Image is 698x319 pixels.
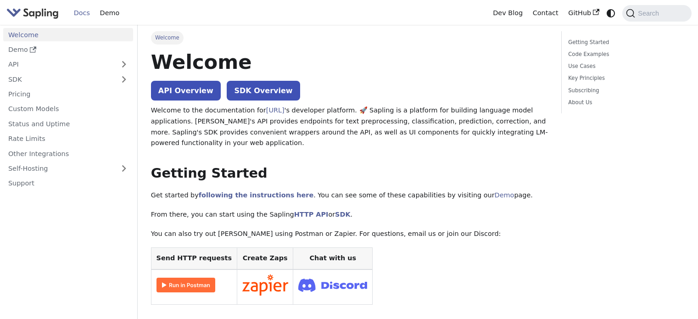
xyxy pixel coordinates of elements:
h2: Getting Started [151,165,548,182]
a: Support [3,177,133,190]
a: Demo [3,43,133,56]
img: Sapling.ai [6,6,59,20]
button: Switch between dark and light mode (currently system mode) [604,6,618,20]
a: SDK [335,211,350,218]
a: SDK Overview [227,81,300,101]
a: Docs [69,6,95,20]
a: Self-Hosting [3,162,133,175]
img: Run in Postman [156,278,215,292]
a: Sapling.aiSapling.ai [6,6,62,20]
a: Welcome [3,28,133,41]
a: following the instructions here [199,191,313,199]
a: Key Principles [568,74,681,83]
a: Use Cases [568,62,681,71]
a: HTTP API [294,211,329,218]
a: Code Examples [568,50,681,59]
p: You can also try out [PERSON_NAME] using Postman or Zapier. For questions, email us or join our D... [151,229,548,240]
a: Subscribing [568,86,681,95]
th: Create Zaps [237,248,293,269]
a: [URL] [266,106,285,114]
img: Join Discord [298,276,367,295]
p: From there, you can start using the Sapling or . [151,209,548,220]
a: Contact [528,6,564,20]
a: Demo [495,191,514,199]
a: About Us [568,98,681,107]
a: Rate Limits [3,132,133,146]
span: Search [635,10,664,17]
nav: Breadcrumbs [151,31,548,44]
a: Pricing [3,88,133,101]
a: Getting Started [568,38,681,47]
span: Welcome [151,31,184,44]
h1: Welcome [151,50,548,74]
th: Chat with us [293,248,373,269]
a: Other Integrations [3,147,133,160]
a: Status and Uptime [3,117,133,130]
a: Demo [95,6,124,20]
a: Dev Blog [488,6,527,20]
img: Connect in Zapier [242,274,288,296]
th: Send HTTP requests [151,248,237,269]
a: API Overview [151,81,221,101]
button: Expand sidebar category 'SDK' [115,73,133,86]
a: API [3,58,115,71]
p: Get started by . You can see some of these capabilities by visiting our page. [151,190,548,201]
a: SDK [3,73,115,86]
button: Search (Command+K) [622,5,691,22]
p: Welcome to the documentation for 's developer platform. 🚀 Sapling is a platform for building lang... [151,105,548,149]
a: GitHub [563,6,604,20]
button: Expand sidebar category 'API' [115,58,133,71]
a: Custom Models [3,102,133,116]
